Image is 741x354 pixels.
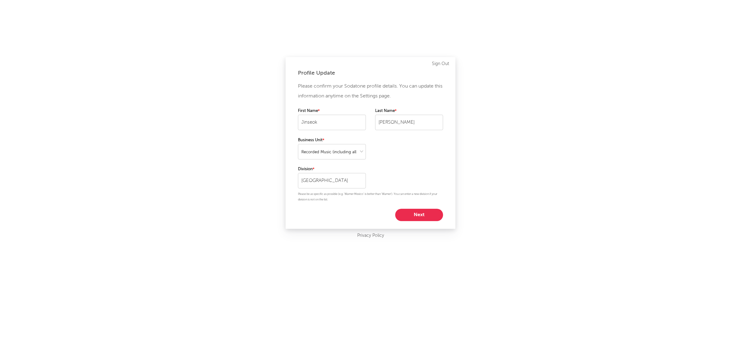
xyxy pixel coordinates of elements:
[298,107,366,115] label: First Name
[298,166,366,173] label: Division
[375,107,443,115] label: Last Name
[432,60,449,68] a: Sign Out
[298,137,366,144] label: Business Unit
[298,81,443,101] p: Please confirm your Sodatone profile details. You can update this information anytime on the Sett...
[298,191,443,203] p: Please be as specific as possible (e.g. 'Warner Mexico' is better than 'Warner'). You can enter a...
[298,115,366,130] input: Your first name
[357,232,384,240] a: Privacy Policy
[298,69,443,77] div: Profile Update
[395,209,443,221] button: Next
[298,173,366,188] input: Your division
[375,115,443,130] input: Your last name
